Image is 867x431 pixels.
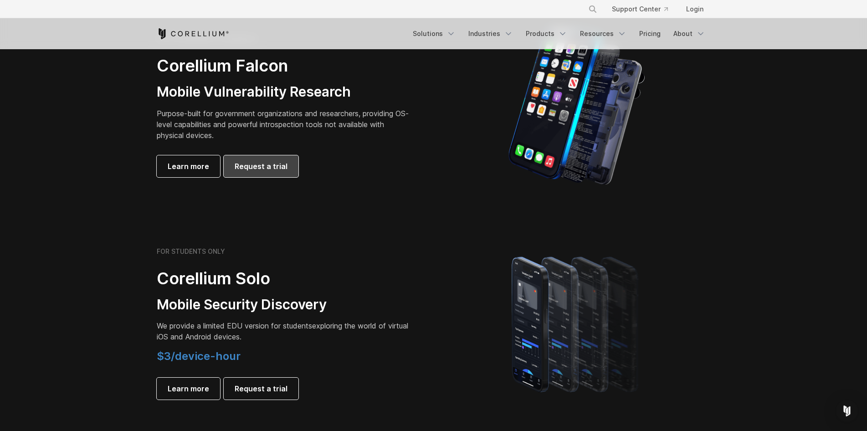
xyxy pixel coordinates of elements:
div: Open Intercom Messenger [836,400,858,422]
h2: Corellium Falcon [157,56,412,76]
span: $3/device-hour [157,349,241,363]
a: Resources [575,26,632,42]
h3: Mobile Vulnerability Research [157,83,412,101]
a: Login [679,1,711,17]
p: Purpose-built for government organizations and researchers, providing OS-level capabilities and p... [157,108,412,141]
a: Support Center [605,1,675,17]
a: About [668,26,711,42]
h3: Mobile Security Discovery [157,296,412,313]
span: Learn more [168,383,209,394]
a: Industries [463,26,518,42]
h2: Corellium Solo [157,268,412,289]
a: Corellium Home [157,28,229,39]
a: Learn more [157,378,220,400]
button: Search [585,1,601,17]
div: Navigation Menu [577,1,711,17]
img: A lineup of four iPhone models becoming more gradient and blurred [493,244,660,403]
h6: FOR STUDENTS ONLY [157,247,225,256]
p: exploring the world of virtual iOS and Android devices. [157,320,412,342]
a: Products [520,26,573,42]
span: Request a trial [235,383,287,394]
span: We provide a limited EDU version for students [157,321,312,330]
a: Pricing [634,26,666,42]
span: Request a trial [235,161,287,172]
span: Learn more [168,161,209,172]
a: Solutions [407,26,461,42]
a: Request a trial [224,378,298,400]
img: iPhone model separated into the mechanics used to build the physical device. [508,26,645,186]
a: Request a trial [224,155,298,177]
div: Navigation Menu [407,26,711,42]
a: Learn more [157,155,220,177]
